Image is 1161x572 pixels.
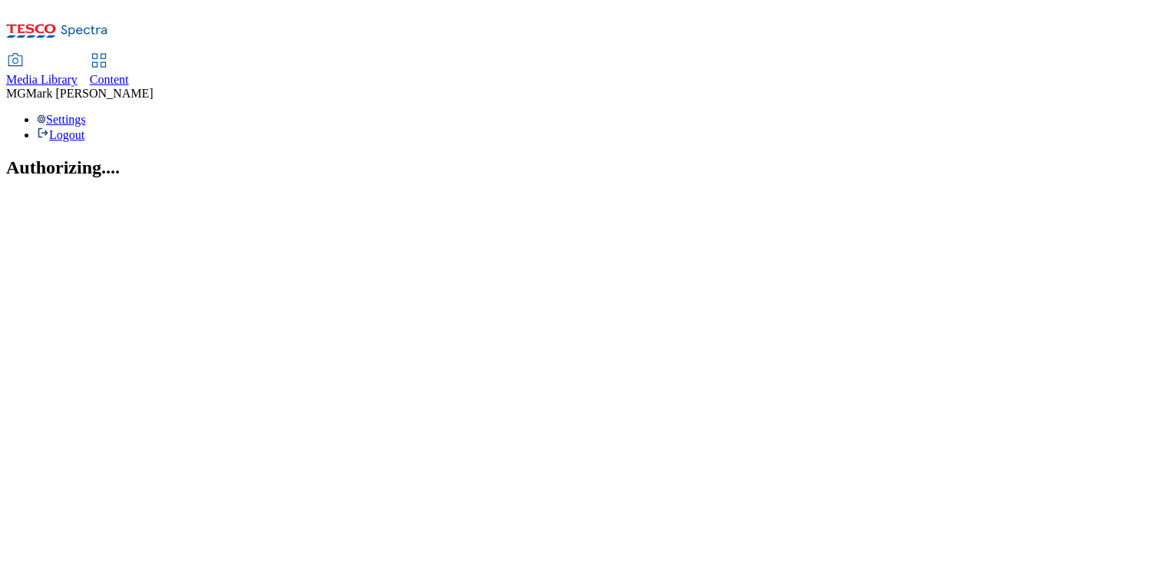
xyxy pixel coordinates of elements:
[6,55,78,87] a: Media Library
[37,128,84,141] a: Logout
[90,73,129,86] span: Content
[6,87,26,100] span: MG
[26,87,154,100] span: Mark [PERSON_NAME]
[6,157,1155,178] h2: Authorizing....
[37,113,86,126] a: Settings
[6,73,78,86] span: Media Library
[90,55,129,87] a: Content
